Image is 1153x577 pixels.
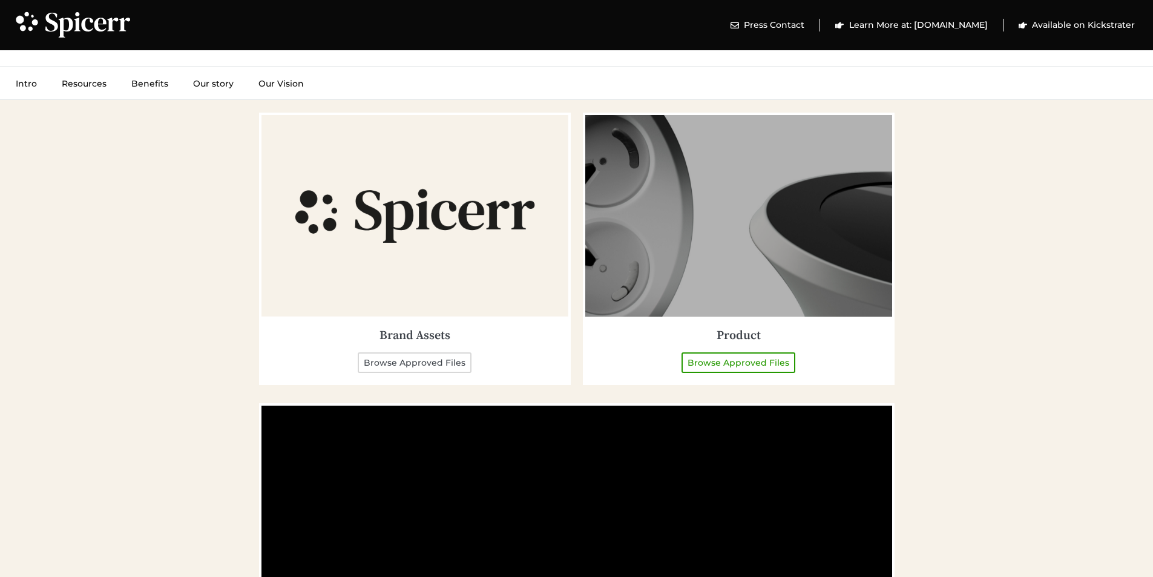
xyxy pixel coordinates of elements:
[189,67,237,101] a: Our story
[585,329,892,343] h2: Product
[58,67,110,101] a: Resources
[1029,19,1135,31] span: Available on Kickstrater
[741,19,804,31] span: Press Contact
[835,19,988,31] a: Learn More at: [DOMAIN_NAME]
[358,352,471,373] a: Browse Approved Files
[12,67,1117,101] nav: Menu
[128,67,172,101] a: Benefits
[255,67,307,101] a: Our Vision
[682,352,795,373] a: Browse Approved Files
[846,19,988,31] span: Learn More at: [DOMAIN_NAME]
[731,19,805,31] a: Press Contact
[261,329,568,343] h2: Brand Assets
[1019,19,1135,31] a: Available on Kickstrater
[12,67,41,101] a: Intro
